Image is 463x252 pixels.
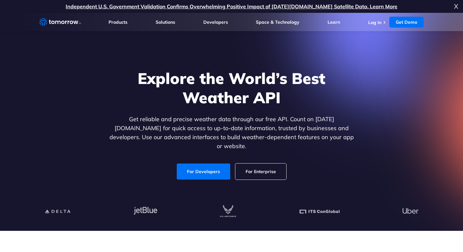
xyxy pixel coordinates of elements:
h1: Explore the World’s Best Weather API [108,69,355,107]
a: Developers [203,19,228,25]
a: Learn [328,19,340,25]
a: Independent U.S. Government Validation Confirms Overwhelming Positive Impact of [DATE][DOMAIN_NAM... [66,3,397,10]
a: For Developers [177,164,230,180]
a: Home link [39,17,81,27]
p: Get reliable and precise weather data through our free API. Count on [DATE][DOMAIN_NAME] for quic... [108,115,355,151]
a: Log In [368,20,381,25]
a: Space & Technology [256,19,299,25]
a: Get Demo [389,17,424,28]
a: Solutions [156,19,175,25]
a: Products [109,19,127,25]
a: For Enterprise [235,164,286,180]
